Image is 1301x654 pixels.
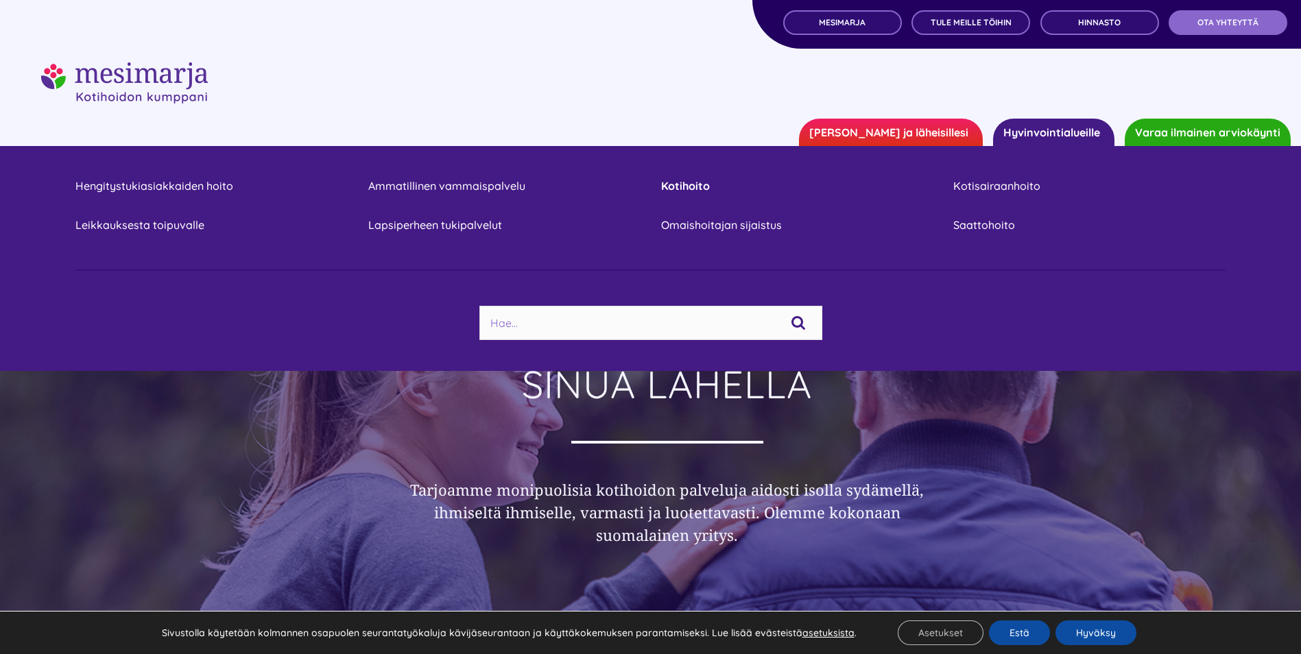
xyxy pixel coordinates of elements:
h3: Tarjoamme monipuolisia kotihoidon palveluja aidosti isolla sydämellä, ihmiseltä ihmiselle, varmas... [404,479,931,546]
p: Sivustolla käytetään kolmannen osapuolen seurantatyökaluja kävijäseurantaan ja käyttäkokemuksen p... [162,627,857,639]
a: Omaishoitajan sijaistus [661,216,933,234]
a: Hengitystukiasiakkaiden hoito [75,177,348,195]
a: Kotihoito [661,177,933,195]
a: OTA YHTEYTTÄ [1169,10,1287,35]
a: Hyvinvointialueille [993,119,1114,146]
a: Kotisairaanhoito [953,177,1226,195]
a: Leikkauksesta toipuvalle [75,216,348,234]
button: Asetukset [898,620,983,645]
a: TULE MEILLE TÖIHIN [911,10,1030,35]
span: Hinnasto [1078,18,1121,27]
a: Hinnasto [1040,10,1159,35]
input: Haku [781,306,815,340]
span: OTA YHTEYTTÄ [1197,18,1258,27]
a: Varaa ilmainen arviokäynti [1125,119,1291,146]
a: mesimarjasi [41,60,208,77]
h1: SINUA LÄHELLÄ [404,363,931,406]
a: [PERSON_NAME] ja läheisillesi [799,119,983,146]
button: asetuksista [802,627,855,639]
button: Hyväksy [1055,620,1136,645]
button: Estä [989,620,1050,645]
span: TULE MEILLE TÖIHIN [931,18,1012,27]
a: Ammatillinen vammaispalvelu [368,177,641,195]
a: Lapsiperheen tukipalvelut [368,216,641,234]
span: MESIMARJA [819,18,866,27]
a: Saattohoito [953,216,1226,234]
a: MESIMARJA [783,10,902,35]
img: mesimarjasi [41,62,208,104]
input: Hae... [479,306,822,340]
